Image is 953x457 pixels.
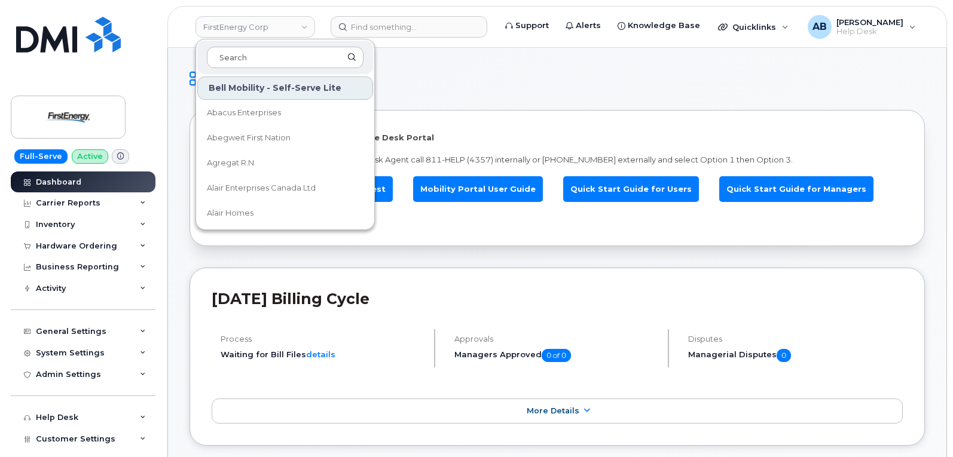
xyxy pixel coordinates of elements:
li: Waiting for Bill Files [221,349,424,360]
h4: Process [221,335,424,343]
a: Quick Start Guide for Users [563,176,699,202]
span: Alair Homes [207,207,253,219]
iframe: Messenger Launcher [901,405,944,448]
h4: Approvals [454,335,658,343]
a: details [306,349,335,359]
a: Mobility Portal User Guide [413,176,543,202]
span: More Details [527,406,579,415]
h5: Managers Approved [454,349,658,362]
span: Alair Enterprises Canada Ltd [207,182,316,194]
h5: Managerial Disputes [688,349,903,362]
a: Abacus Enterprises [197,101,373,125]
span: Agregat R.N [207,157,254,169]
a: Agregat R.N [197,151,373,175]
a: Alair Enterprises Canada Ltd [197,176,373,200]
span: 0 of 0 [542,349,571,362]
span: 0 [777,349,791,362]
h4: Disputes [688,335,903,343]
a: Alair Homes [197,201,373,225]
p: Welcome to the Mobile Device Service Desk Portal [212,132,903,143]
a: Abegweit First Nation [197,126,373,150]
p: To speak with a Mobile Device Service Desk Agent call 811-HELP (4357) internally or [PHONE_NUMBER... [212,154,903,165]
div: Bell Mobility - Self-Serve Lite [197,76,373,100]
h2: [DATE] Billing Cycle [212,290,903,308]
a: Quick Start Guide for Managers [719,176,873,202]
span: Abacus Enterprises [207,107,281,119]
input: Search [207,47,364,68]
span: Abegweit First Nation [207,132,291,144]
